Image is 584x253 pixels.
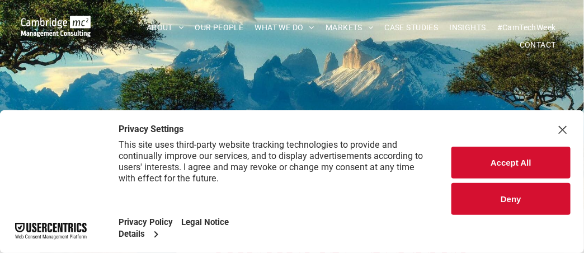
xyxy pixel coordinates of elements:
[141,19,190,36] a: ABOUT
[514,36,562,54] a: CONTACT
[189,19,249,36] a: OUR PEOPLE
[21,17,91,29] a: Your Business Transformed | Cambridge Management Consulting
[379,19,444,36] a: CASE STUDIES
[21,16,91,37] img: Cambridge MC Logo
[249,19,321,36] a: WHAT WE DO
[320,19,379,36] a: MARKETS
[444,19,492,36] a: INSIGHTS
[492,19,562,36] a: #CamTechWeek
